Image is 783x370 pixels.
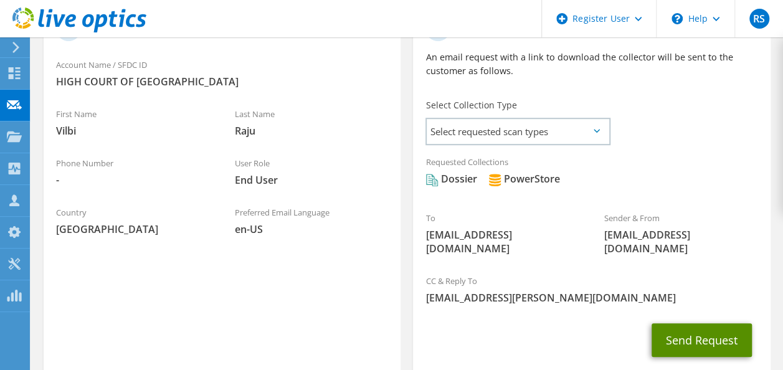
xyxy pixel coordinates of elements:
span: Raju [235,124,389,138]
span: Vilbi [56,124,210,138]
p: An email request with a link to download the collector will be sent to the customer as follows. [425,50,757,78]
span: RS [749,9,769,29]
div: Account Name / SFDC ID [44,52,401,95]
div: Dossier [425,172,477,186]
button: Send Request [652,323,752,357]
span: End User [235,173,389,187]
span: [EMAIL_ADDRESS][PERSON_NAME][DOMAIN_NAME] [425,291,757,305]
div: Country [44,199,222,242]
div: User Role [222,150,401,193]
span: - [56,173,210,187]
svg: \n [671,13,683,24]
div: Requested Collections [413,149,770,199]
span: [EMAIL_ADDRESS][DOMAIN_NAME] [425,228,579,255]
div: Preferred Email Language [222,199,401,242]
div: CC & Reply To [413,268,770,311]
div: PowerStore [488,172,559,186]
div: To [413,205,592,262]
span: HIGH COURT OF [GEOGRAPHIC_DATA] [56,75,388,88]
div: Sender & From [592,205,771,262]
span: [EMAIL_ADDRESS][DOMAIN_NAME] [604,228,758,255]
div: First Name [44,101,222,144]
div: Phone Number [44,150,222,193]
span: en-US [235,222,389,236]
span: Select requested scan types [427,119,609,144]
div: Last Name [222,101,401,144]
label: Select Collection Type [425,99,516,111]
span: [GEOGRAPHIC_DATA] [56,222,210,236]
